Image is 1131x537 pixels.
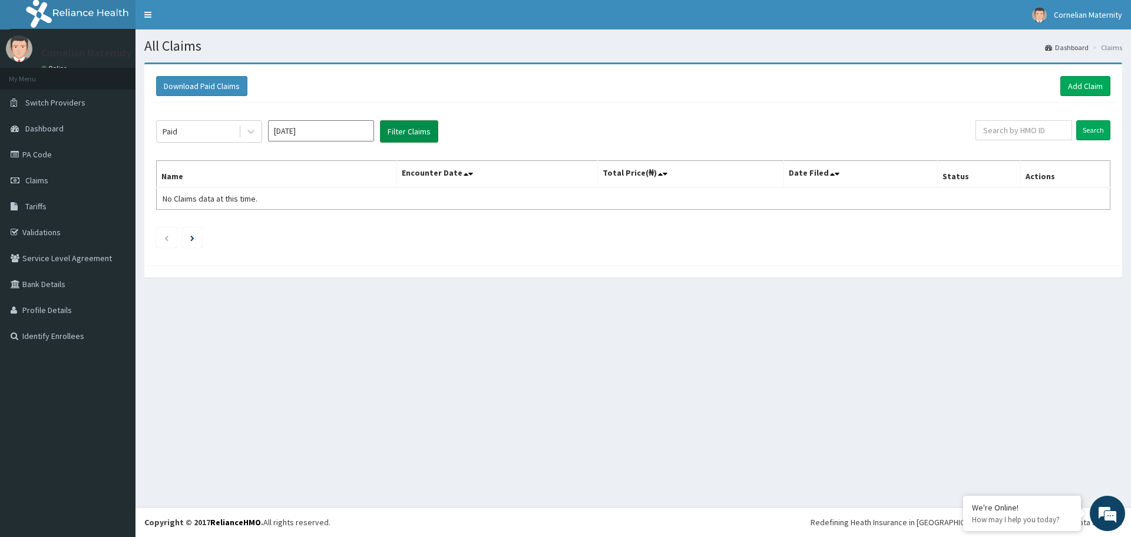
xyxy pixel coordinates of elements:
span: No Claims data at this time. [163,193,257,204]
input: Search by HMO ID [975,120,1072,140]
div: We're Online! [972,502,1072,513]
button: Download Paid Claims [156,76,247,96]
th: Actions [1020,161,1110,188]
span: Claims [25,175,48,186]
a: Previous page [164,232,169,243]
footer: All rights reserved. [135,507,1131,537]
th: Date Filed [783,161,937,188]
th: Total Price(₦) [597,161,783,188]
a: Dashboard [1045,42,1089,52]
th: Encounter Date [396,161,597,188]
div: Redefining Heath Insurance in [GEOGRAPHIC_DATA] using Telemedicine and Data Science! [811,516,1122,528]
a: Next page [190,232,194,243]
div: Paid [163,126,177,137]
img: User Image [1032,8,1047,22]
p: How may I help you today? [972,515,1072,525]
strong: Copyright © 2017 . [144,517,263,528]
span: Tariffs [25,201,47,212]
p: Cornelian Maternity [41,48,132,58]
input: Search [1076,120,1110,140]
th: Status [937,161,1020,188]
button: Filter Claims [380,120,438,143]
th: Name [157,161,397,188]
h1: All Claims [144,38,1122,54]
span: Switch Providers [25,97,85,108]
a: RelianceHMO [210,517,261,528]
span: Cornelian Maternity [1054,9,1122,20]
span: Dashboard [25,123,64,134]
li: Claims [1090,42,1122,52]
img: User Image [6,35,32,62]
a: Add Claim [1060,76,1110,96]
a: Online [41,64,70,73]
input: Select Month and Year [268,120,374,141]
